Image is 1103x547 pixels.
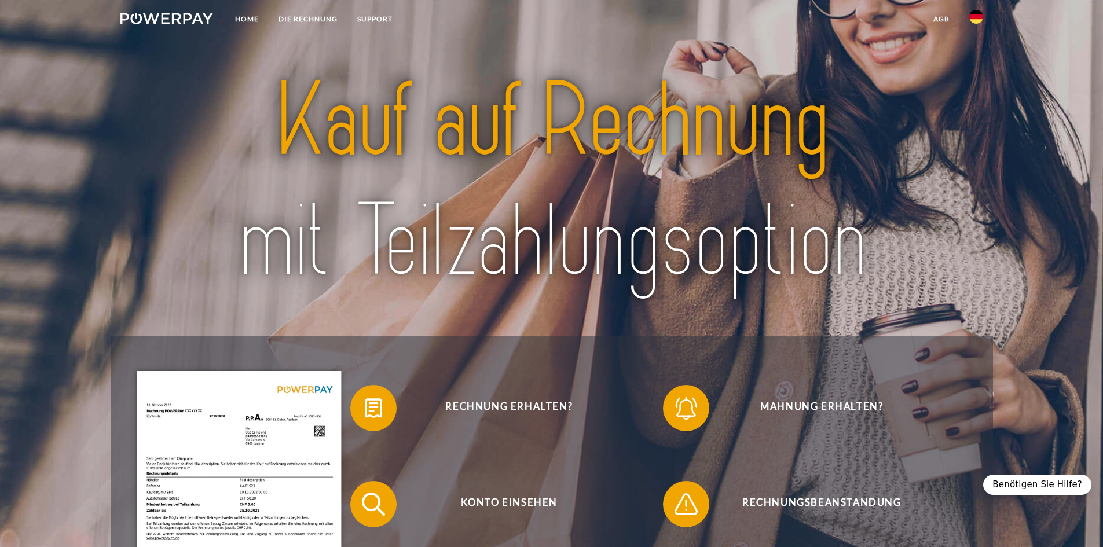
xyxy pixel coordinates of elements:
[350,481,651,527] button: Konto einsehen
[225,9,269,30] a: Home
[680,385,963,431] span: Mahnung erhalten?
[347,9,402,30] a: SUPPORT
[120,13,214,24] img: logo-powerpay-white.svg
[924,9,959,30] a: agb
[359,394,388,423] img: qb_bill.svg
[680,481,963,527] span: Rechnungsbeanstandung
[672,394,701,423] img: qb_bell.svg
[672,490,701,519] img: qb_warning.svg
[969,10,983,24] img: de
[359,490,388,519] img: qb_search.svg
[983,475,1091,495] div: Benötigen Sie Hilfe?
[367,481,651,527] span: Konto einsehen
[269,9,347,30] a: DIE RECHNUNG
[350,385,651,431] button: Rechnung erhalten?
[163,55,940,309] img: title-powerpay_de.svg
[367,385,651,431] span: Rechnung erhalten?
[663,385,964,431] button: Mahnung erhalten?
[663,481,964,527] button: Rechnungsbeanstandung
